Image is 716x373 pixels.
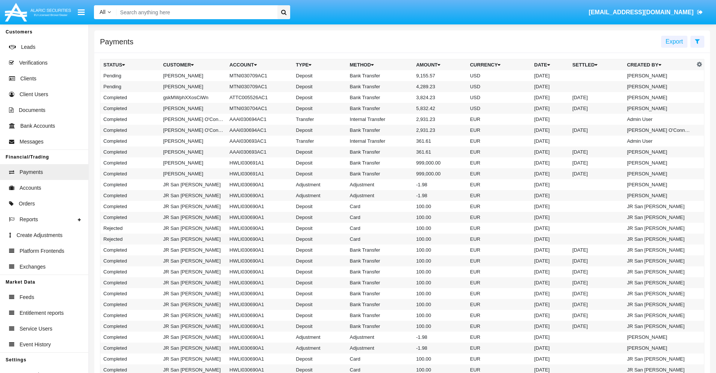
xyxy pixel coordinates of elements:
td: JR San [PERSON_NAME] [624,245,695,255]
td: Adjustment [293,190,347,201]
td: [DATE] [531,234,569,245]
td: [DATE] [531,103,569,114]
td: JR San [PERSON_NAME] [624,234,695,245]
td: 100.00 [413,321,467,332]
td: -1.98 [413,343,467,353]
span: Event History [20,341,51,349]
td: JR San [PERSON_NAME] [624,321,695,332]
td: Completed [100,212,160,223]
span: [EMAIL_ADDRESS][DOMAIN_NAME] [589,9,693,15]
td: [DATE] [531,299,569,310]
th: Date [531,59,569,71]
td: JR San [PERSON_NAME] [160,288,227,299]
td: Deposit [293,223,347,234]
td: EUR [467,146,531,157]
td: Deposit [293,277,347,288]
td: -1.98 [413,179,467,190]
td: Deposit [293,353,347,364]
td: [DATE] [531,255,569,266]
td: HWLI030691A1 [227,168,293,179]
td: [DATE] [531,321,569,332]
span: Bank Accounts [20,122,55,130]
td: [PERSON_NAME] O'ConnellSufficientFunds [624,125,695,136]
td: Completed [100,255,160,266]
td: Completed [100,114,160,125]
td: ATTC005526AC1 [227,92,293,103]
td: [DATE] [531,277,569,288]
td: [PERSON_NAME] [624,146,695,157]
td: 100.00 [413,277,467,288]
th: Amount [413,59,467,71]
td: AAAI030693AC1 [227,136,293,146]
td: HWLI030690A1 [227,321,293,332]
span: Export [666,38,683,45]
td: MTNI030709AC1 [227,70,293,81]
td: Deposit [293,245,347,255]
td: [PERSON_NAME] [624,70,695,81]
td: JR San [PERSON_NAME] [160,255,227,266]
td: [DATE] [531,245,569,255]
td: [DATE] [569,168,624,179]
td: Completed [100,92,160,103]
td: [PERSON_NAME] [624,103,695,114]
td: USD [467,81,531,92]
td: [DATE] [569,146,624,157]
td: [PERSON_NAME] [160,146,227,157]
td: [PERSON_NAME] [160,168,227,179]
td: Bank Transfer [347,92,413,103]
th: Currency [467,59,531,71]
td: Completed [100,179,160,190]
td: 3,824.23 [413,92,467,103]
td: 100.00 [413,245,467,255]
td: EUR [467,288,531,299]
td: [DATE] [531,343,569,353]
td: Adjustment [347,190,413,201]
td: [PERSON_NAME] [624,168,695,179]
td: HWLI030690A1 [227,277,293,288]
td: [DATE] [531,70,569,81]
td: HWLI030690A1 [227,245,293,255]
td: Completed [100,201,160,212]
td: [DATE] [569,288,624,299]
td: MTNI030709AC1 [227,81,293,92]
td: HWLI030690A1 [227,212,293,223]
td: HWLI030690A1 [227,288,293,299]
td: JR San [PERSON_NAME] [160,277,227,288]
td: [PERSON_NAME] O'ConnellSufficientFunds [160,125,227,136]
td: Transfer [293,114,347,125]
td: Bank Transfer [347,125,413,136]
td: [PERSON_NAME] [160,70,227,81]
td: JR San [PERSON_NAME] [624,277,695,288]
td: Adjustment [293,179,347,190]
td: [DATE] [531,288,569,299]
td: [DATE] [569,125,624,136]
td: [DATE] [531,310,569,321]
td: [DATE] [531,190,569,201]
td: HWLI030690A1 [227,223,293,234]
td: [DATE] [569,157,624,168]
span: Exchanges [20,263,45,271]
td: JR San [PERSON_NAME] [624,201,695,212]
td: Completed [100,343,160,353]
td: [DATE] [531,157,569,168]
td: Bank Transfer [347,168,413,179]
th: Settled [569,59,624,71]
td: [DATE] [531,332,569,343]
td: Completed [100,245,160,255]
td: Completed [100,103,160,114]
td: EUR [467,255,531,266]
td: EUR [467,168,531,179]
td: EUR [467,136,531,146]
td: USD [467,70,531,81]
td: [PERSON_NAME] [624,92,695,103]
td: Pending [100,70,160,81]
td: [DATE] [531,266,569,277]
td: [DATE] [531,136,569,146]
td: EUR [467,299,531,310]
td: JR San [PERSON_NAME] [160,266,227,277]
td: Completed [100,136,160,146]
span: Payments [20,168,43,176]
td: Transfer [293,136,347,146]
td: JR San [PERSON_NAME] [160,321,227,332]
td: HWLI030690A1 [227,299,293,310]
